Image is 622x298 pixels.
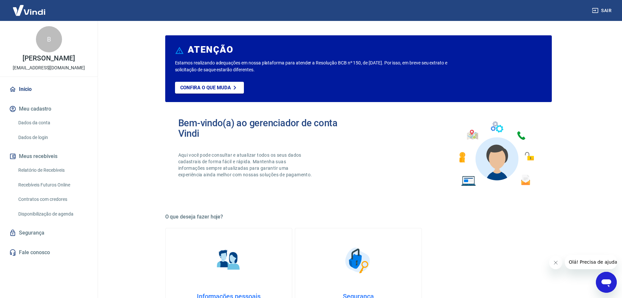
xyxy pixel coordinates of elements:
[342,244,375,277] img: Segurança
[565,255,617,269] iframe: Mensagem da empresa
[8,226,90,240] a: Segurança
[8,245,90,260] a: Fale conosco
[16,178,90,192] a: Recebíveis Futuros Online
[188,46,233,53] h6: ATENÇÃO
[23,55,75,62] p: [PERSON_NAME]
[165,214,552,220] h5: O que deseja fazer hoje?
[4,5,55,10] span: Olá! Precisa de ajuda?
[212,244,245,277] img: Informações pessoais
[8,0,50,20] img: Vindi
[16,131,90,144] a: Dados de login
[175,60,469,73] p: Estamos realizando adequações em nossa plataforma para atender a Resolução BCB nº 150, de [DATE]....
[16,193,90,206] a: Contratos com credores
[180,85,231,91] p: Confira o que muda
[178,152,313,178] p: Aqui você pode consultar e atualizar todos os seus dados cadastrais de forma fácil e rápida. Mant...
[16,116,90,130] a: Dados da conta
[36,26,62,52] div: B
[16,207,90,221] a: Disponibilização de agenda
[8,149,90,164] button: Meus recebíveis
[549,256,562,269] iframe: Fechar mensagem
[13,64,85,71] p: [EMAIL_ADDRESS][DOMAIN_NAME]
[8,102,90,116] button: Meu cadastro
[591,5,614,17] button: Sair
[175,82,244,94] a: Confira o que muda
[178,118,359,139] h2: Bem-vindo(a) ao gerenciador de conta Vindi
[8,82,90,96] a: Início
[453,118,539,190] img: Imagem de um avatar masculino com diversos icones exemplificando as funcionalidades do gerenciado...
[16,164,90,177] a: Relatório de Recebíveis
[596,272,617,293] iframe: Botão para abrir a janela de mensagens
